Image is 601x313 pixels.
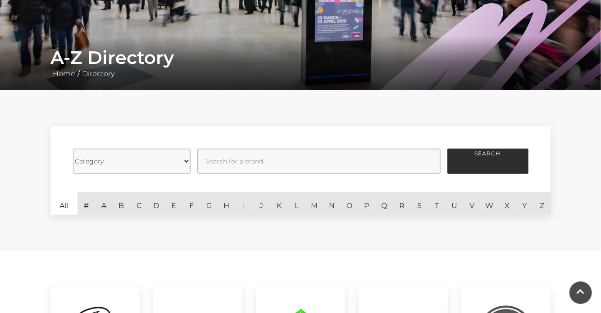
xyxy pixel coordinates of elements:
a: T [428,192,446,215]
a: W [481,192,498,215]
a: J [253,192,270,215]
a: X [498,192,516,215]
a: C [130,192,148,215]
div: / [44,47,557,79]
a: G [200,192,218,215]
a: H [218,192,235,215]
a: Y [516,192,533,215]
a: All [50,192,77,215]
a: E [165,192,183,215]
a: F [183,192,200,215]
a: U [446,192,463,215]
a: M [305,192,323,215]
a: V [463,192,481,215]
a: D [148,192,165,215]
a: B [113,192,130,215]
a: R [393,192,411,215]
a: O [341,192,358,215]
a: Z [533,192,551,215]
a: I [235,192,253,215]
a: P [358,192,376,215]
a: K [270,192,288,215]
a: A [95,192,113,215]
h1: A-Z Directory [50,47,551,68]
a: Home [50,69,77,78]
a: Directory [80,69,117,78]
a: Q [376,192,393,215]
a: L [288,192,305,215]
a: # [77,192,95,215]
a: N [323,192,341,215]
a: S [411,192,428,215]
button: Search [447,149,528,174]
input: Search for a brand [197,149,441,174]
